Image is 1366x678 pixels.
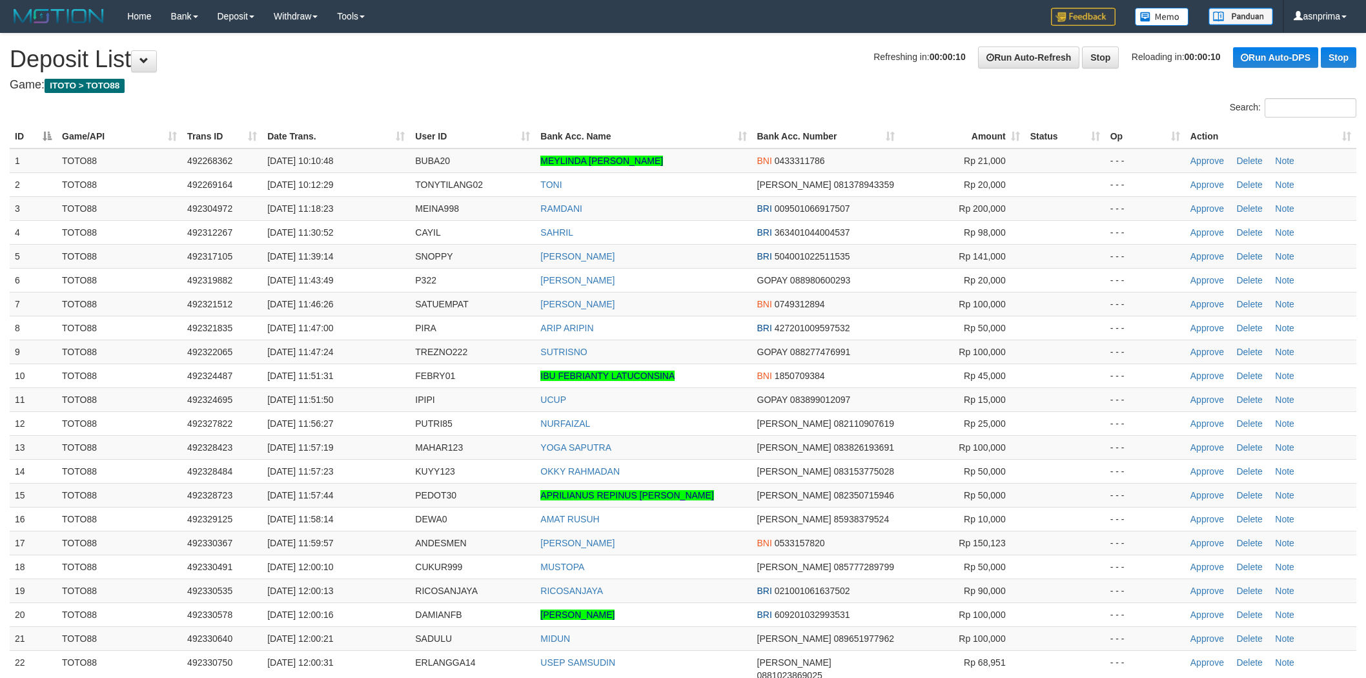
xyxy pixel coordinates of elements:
label: Search: [1230,98,1356,118]
td: 4 [10,220,57,244]
td: TOTO88 [57,602,182,626]
span: Refreshing in: [873,52,965,62]
a: Approve [1190,442,1224,453]
a: Delete [1236,371,1262,381]
span: Rp 100,000 [959,347,1005,357]
a: Stop [1321,47,1356,68]
span: Rp 100,000 [959,610,1005,620]
a: Delete [1236,299,1262,309]
span: 492330491 [187,562,232,572]
span: Rp 141,000 [959,251,1005,262]
a: Note [1275,323,1294,333]
span: BRI [757,586,772,596]
span: Copy 85938379524 to clipboard [834,514,890,524]
a: Delete [1236,395,1262,405]
td: - - - [1105,411,1185,435]
a: Approve [1190,395,1224,405]
span: 492321835 [187,323,232,333]
span: Copy 0533157820 to clipboard [775,538,825,548]
a: Approve [1190,538,1224,548]
span: Copy 427201009597532 to clipboard [775,323,850,333]
span: GOPAY [757,347,788,357]
td: - - - [1105,340,1185,364]
a: Note [1275,586,1294,596]
span: Copy 088277476991 to clipboard [790,347,850,357]
a: Run Auto-DPS [1233,47,1318,68]
td: 1 [10,149,57,173]
th: Status: activate to sort column ascending [1025,125,1105,149]
span: BUBA20 [415,156,450,166]
th: ID: activate to sort column descending [10,125,57,149]
span: [DATE] 11:47:00 [267,323,333,333]
td: 12 [10,411,57,435]
td: TOTO88 [57,483,182,507]
span: [DATE] 11:59:57 [267,538,333,548]
td: TOTO88 [57,244,182,268]
span: Copy 363401044004537 to clipboard [775,227,850,238]
td: TOTO88 [57,626,182,650]
a: Note [1275,275,1294,285]
span: 492322065 [187,347,232,357]
a: Approve [1190,203,1224,214]
a: TONI [540,180,562,190]
td: TOTO88 [57,459,182,483]
td: TOTO88 [57,172,182,196]
a: Note [1275,180,1294,190]
a: Approve [1190,466,1224,477]
a: Approve [1190,180,1224,190]
span: [DATE] 11:51:50 [267,395,333,405]
a: Delete [1236,227,1262,238]
span: Rp 21,000 [964,156,1006,166]
img: Button%20Memo.svg [1135,8,1189,26]
span: Copy 085777289799 to clipboard [834,562,894,572]
span: [DATE] 11:47:24 [267,347,333,357]
td: 21 [10,626,57,650]
a: Delete [1236,323,1262,333]
span: TONYTILANG02 [415,180,483,190]
td: - - - [1105,579,1185,602]
a: SUTRISNO [540,347,587,357]
a: [PERSON_NAME] [540,251,615,262]
td: - - - [1105,435,1185,459]
th: Trans ID: activate to sort column ascending [182,125,262,149]
strong: 00:00:10 [930,52,966,62]
td: TOTO88 [57,531,182,555]
span: 492329125 [187,514,232,524]
a: Note [1275,395,1294,405]
span: Copy 609201032993531 to clipboard [775,610,850,620]
span: 492330578 [187,610,232,620]
span: Rp 25,000 [964,418,1006,429]
td: 18 [10,555,57,579]
span: [DATE] 11:51:31 [267,371,333,381]
a: Approve [1190,156,1224,166]
a: Delete [1236,418,1262,429]
span: SATUEMPAT [415,299,468,309]
span: Rp 100,000 [959,299,1005,309]
td: 11 [10,387,57,411]
a: OKKY RAHMADAN [540,466,620,477]
a: [PERSON_NAME] [540,610,615,620]
td: 2 [10,172,57,196]
a: Delete [1236,156,1262,166]
td: 6 [10,268,57,292]
a: Approve [1190,490,1224,500]
span: Rp 90,000 [964,586,1006,596]
a: IBU FEBRIANTY LATUCONSINA [540,371,675,381]
span: Rp 150,123 [959,538,1005,548]
a: Note [1275,657,1294,668]
a: Approve [1190,371,1224,381]
span: [DATE] 10:10:48 [267,156,333,166]
span: [DATE] 11:39:14 [267,251,333,262]
td: 19 [10,579,57,602]
a: MIDUN [540,633,570,644]
a: Approve [1190,418,1224,429]
span: P322 [415,275,436,285]
span: PEDOT30 [415,490,456,500]
span: 492312267 [187,227,232,238]
span: [DATE] 12:00:16 [267,610,333,620]
span: 492328423 [187,442,232,453]
span: Copy 082110907619 to clipboard [834,418,894,429]
a: Approve [1190,514,1224,524]
span: Rp 20,000 [964,275,1006,285]
a: [PERSON_NAME] [540,275,615,285]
